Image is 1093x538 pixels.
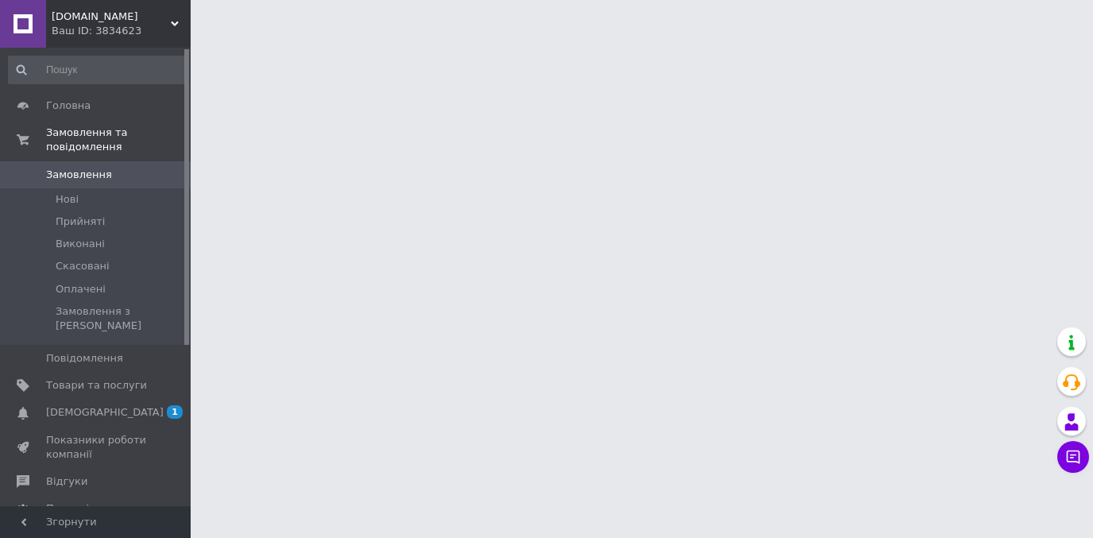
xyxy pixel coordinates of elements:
span: Замовлення з [PERSON_NAME] [56,304,186,333]
span: Прийняті [56,215,105,229]
span: Замовлення та повідомлення [46,126,191,154]
input: Пошук [8,56,187,84]
span: Покупці [46,501,89,516]
span: Нові [56,192,79,207]
div: Ваш ID: 3834623 [52,24,191,38]
span: Повідомлення [46,351,123,366]
span: Головна [46,99,91,113]
span: UnMy.Shop [52,10,171,24]
span: Відгуки [46,474,87,489]
span: Показники роботи компанії [46,433,147,462]
button: Чат з покупцем [1057,441,1089,473]
span: Виконані [56,237,105,251]
span: Оплачені [56,282,106,296]
span: Скасовані [56,259,110,273]
span: Товари та послуги [46,378,147,393]
span: Замовлення [46,168,112,182]
span: 1 [167,405,183,419]
span: [DEMOGRAPHIC_DATA] [46,405,164,420]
